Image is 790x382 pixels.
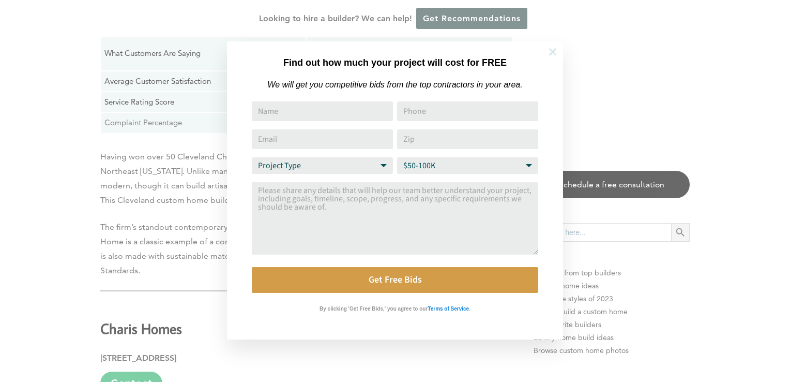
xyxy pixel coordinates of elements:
select: Project Type [252,157,393,174]
input: Zip [397,129,538,149]
button: Close [535,34,571,70]
button: Get Free Bids [252,267,538,293]
select: Budget Range [397,157,538,174]
input: Email Address [252,129,393,149]
strong: Find out how much your project will cost for FREE [283,57,507,68]
input: Name [252,101,393,121]
em: We will get you competitive bids from the top contractors in your area. [267,80,522,89]
input: Phone [397,101,538,121]
iframe: Drift Widget Chat Controller [738,330,778,370]
strong: . [469,306,470,312]
a: Terms of Service [428,303,469,312]
strong: Terms of Service [428,306,469,312]
textarea: Comment or Message [252,182,538,255]
strong: By clicking 'Get Free Bids,' you agree to our [320,306,428,312]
